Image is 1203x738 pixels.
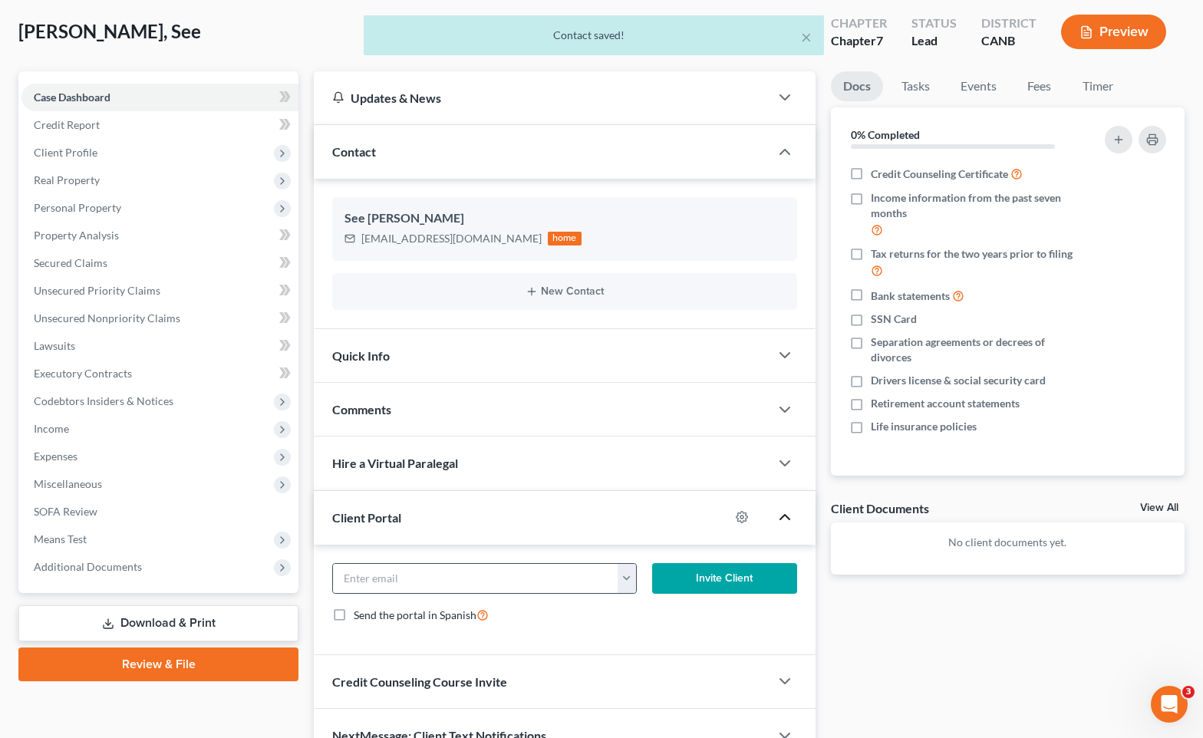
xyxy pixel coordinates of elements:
[34,532,87,545] span: Means Test
[911,15,957,32] div: Status
[21,222,298,249] a: Property Analysis
[34,505,97,518] span: SOFA Review
[34,422,69,435] span: Income
[332,348,390,363] span: Quick Info
[871,419,977,434] span: Life insurance policies
[1182,686,1195,698] span: 3
[34,339,75,352] span: Lawsuits
[354,608,476,621] span: Send the portal in Spanish
[34,311,180,325] span: Unsecured Nonpriority Claims
[871,311,917,327] span: SSN Card
[333,564,618,593] input: Enter email
[831,500,929,516] div: Client Documents
[21,84,298,111] a: Case Dashboard
[361,231,542,246] div: [EMAIL_ADDRESS][DOMAIN_NAME]
[1070,71,1126,101] a: Timer
[871,373,1046,388] span: Drivers license & social security card
[948,71,1009,101] a: Events
[376,28,812,43] div: Contact saved!
[1015,71,1064,101] a: Fees
[332,456,458,470] span: Hire a Virtual Paralegal
[21,360,298,387] a: Executory Contracts
[34,118,100,131] span: Credit Report
[34,450,77,463] span: Expenses
[18,605,298,641] a: Download & Print
[34,477,102,490] span: Miscellaneous
[21,332,298,360] a: Lawsuits
[34,146,97,159] span: Client Profile
[344,209,785,228] div: See [PERSON_NAME]
[332,144,376,159] span: Contact
[332,510,401,525] span: Client Portal
[21,498,298,525] a: SOFA Review
[34,256,107,269] span: Secured Claims
[871,334,1083,365] span: Separation agreements or decrees of divorces
[34,91,110,104] span: Case Dashboard
[34,173,100,186] span: Real Property
[1140,502,1178,513] a: View All
[831,71,883,101] a: Docs
[34,284,160,297] span: Unsecured Priority Claims
[21,305,298,332] a: Unsecured Nonpriority Claims
[871,166,1008,182] span: Credit Counseling Certificate
[21,277,298,305] a: Unsecured Priority Claims
[871,190,1083,221] span: Income information from the past seven months
[34,229,119,242] span: Property Analysis
[1061,15,1166,49] button: Preview
[851,128,920,141] strong: 0% Completed
[831,15,887,32] div: Chapter
[981,15,1037,32] div: District
[34,201,121,214] span: Personal Property
[652,563,797,594] button: Invite Client
[344,285,785,298] button: New Contact
[34,394,173,407] span: Codebtors Insiders & Notices
[871,396,1020,411] span: Retirement account statements
[332,90,751,106] div: Updates & News
[1151,686,1188,723] iframe: Intercom live chat
[871,246,1073,262] span: Tax returns for the two years prior to filing
[34,367,132,380] span: Executory Contracts
[21,111,298,139] a: Credit Report
[843,535,1172,550] p: No client documents yet.
[21,249,298,277] a: Secured Claims
[332,402,391,417] span: Comments
[889,71,942,101] a: Tasks
[18,647,298,681] a: Review & File
[871,288,950,304] span: Bank statements
[332,674,507,689] span: Credit Counseling Course Invite
[34,560,142,573] span: Additional Documents
[548,232,582,245] div: home
[801,28,812,46] button: ×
